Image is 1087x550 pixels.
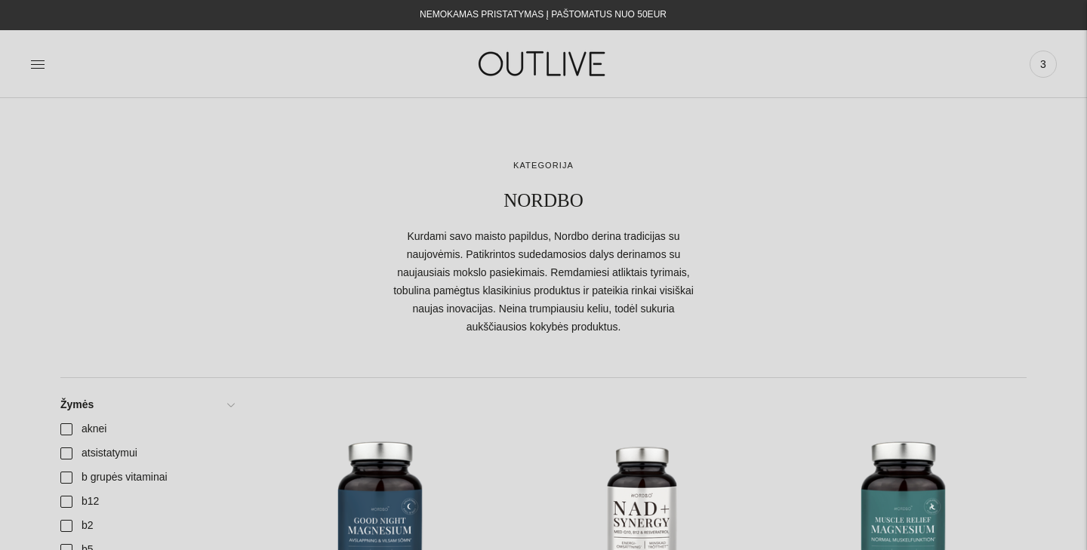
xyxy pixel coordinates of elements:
a: aknei [51,417,242,441]
div: NEMOKAMAS PRISTATYMAS Į PAŠTOMATUS NUO 50EUR [420,6,667,24]
a: b2 [51,514,242,538]
span: 3 [1033,54,1054,75]
img: OUTLIVE [449,38,638,90]
a: Žymės [51,393,242,417]
a: b12 [51,490,242,514]
a: b grupės vitaminai [51,466,242,490]
a: atsistatymui [51,441,242,466]
a: 3 [1030,48,1057,81]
